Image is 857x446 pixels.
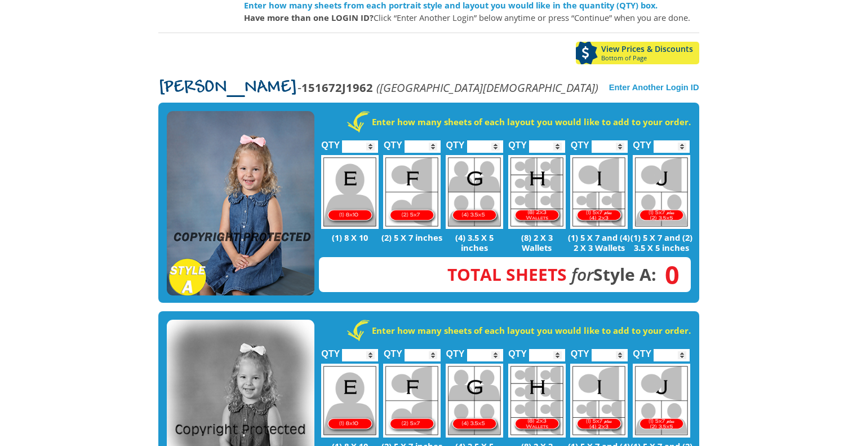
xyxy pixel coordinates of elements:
img: STYLE A [167,111,314,296]
label: QTY [384,128,402,156]
label: QTY [446,128,465,156]
img: H [508,364,566,438]
label: QTY [446,337,465,364]
img: G [446,155,503,229]
strong: Enter how many sheets of each layout you would like to add to your order. [372,116,691,127]
img: J [633,364,690,438]
label: QTY [384,337,402,364]
label: QTY [571,337,589,364]
img: J [633,155,690,229]
img: H [508,155,566,229]
span: [PERSON_NAME] [158,79,297,97]
span: Total Sheets [447,263,567,286]
span: 0 [656,268,680,281]
label: QTY [321,128,340,156]
img: I [570,155,628,229]
img: E [321,364,379,438]
em: for [571,263,593,286]
p: - [158,81,598,94]
p: (4) 3.5 X 5 inches [443,232,506,253]
p: (1) 5 X 7 and (2) 3.5 X 5 inches [630,232,693,253]
label: QTY [508,337,527,364]
a: View Prices & DiscountsBottom of Page [576,42,699,64]
label: QTY [321,337,340,364]
strong: 151672J1962 [301,80,373,95]
label: QTY [633,128,651,156]
img: F [383,155,441,229]
a: Enter Another Login ID [609,83,699,92]
p: (8) 2 X 3 Wallets [505,232,568,253]
img: F [383,364,441,438]
label: QTY [633,337,651,364]
img: I [570,364,628,438]
label: QTY [508,128,527,156]
strong: Have more than one LOGIN ID? [244,12,374,23]
span: Bottom of Page [601,55,699,61]
p: Click “Enter Another Login” below anytime or press “Continue” when you are done. [244,11,699,24]
p: (2) 5 X 7 inches [381,232,443,242]
em: ([GEOGRAPHIC_DATA][DEMOGRAPHIC_DATA]) [376,80,598,95]
strong: Enter how many sheets of each layout you would like to add to your order. [372,325,691,336]
p: (1) 5 X 7 and (4) 2 X 3 Wallets [568,232,630,253]
img: G [446,364,503,438]
label: QTY [571,128,589,156]
strong: Style A: [447,263,656,286]
p: (1) 8 X 10 [319,232,381,242]
img: E [321,155,379,229]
